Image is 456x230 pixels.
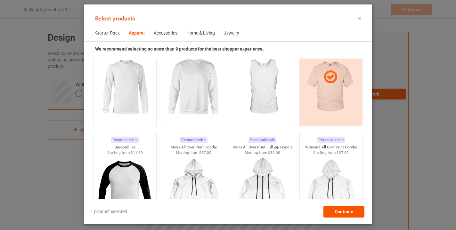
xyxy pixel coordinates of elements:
img: regular.jpg [234,51,291,123]
div: Personalizable [317,137,345,143]
div: Starting from [94,150,156,155]
span: Select products [95,15,135,22]
div: Home & Living [186,30,215,36]
span: $11.50 [131,150,143,155]
div: Men's All Over Print Full Zip Hoodie [231,145,294,150]
span: $39.00 [268,150,280,155]
img: regular.jpg [96,155,154,227]
img: regular.jpg [302,155,360,227]
span: $37.00 [337,150,349,155]
div: Starting from [231,150,294,155]
div: Personalizable [111,137,139,143]
img: regular.jpg [234,155,291,227]
div: Starting from [162,150,225,155]
div: Men's All Over Print Hoodie [162,145,225,150]
img: regular.jpg [165,155,222,227]
span: $37.00 [199,150,211,155]
div: Jewelry [224,30,239,36]
div: Apparel [129,30,145,36]
div: Baseball Tee [94,145,156,150]
div: Starting from [300,150,362,155]
img: regular.jpg [165,51,222,123]
div: Personalizable [248,137,276,143]
div: Continue [323,206,364,218]
div: Accessories [154,30,177,36]
div: Personalizable [180,137,208,143]
img: regular.jpg [96,51,154,123]
span: 1 product selected [91,209,127,215]
strong: We recommend selecting no more than 9 products for the best shopper experience. [95,46,264,52]
span: Starter Pack [91,26,124,41]
span: Continue [335,209,353,214]
div: Women's All Over Print Hoodie [300,145,362,150]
